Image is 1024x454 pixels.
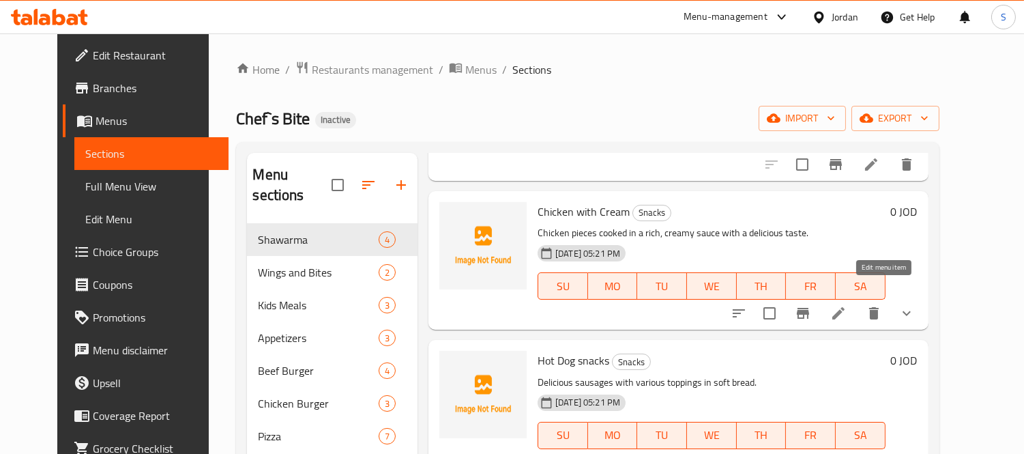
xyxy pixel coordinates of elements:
span: Hot Dog snacks [538,350,609,371]
button: Branch-specific-item [787,297,819,330]
div: Beef Burger4 [247,354,418,387]
p: Chicken pieces cooked in a rich, creamy sauce with a delicious taste. [538,225,886,242]
button: show more [890,297,923,330]
div: Inactive [315,112,356,128]
span: 2 [379,266,395,279]
span: Pizza [258,428,378,444]
span: SU [544,425,583,445]
div: Pizza7 [247,420,418,453]
div: Chicken Burger3 [247,387,418,420]
button: SA [836,272,886,300]
button: delete [890,148,923,181]
button: sort-choices [722,297,755,330]
span: 3 [379,299,395,312]
span: [DATE] 05:21 PM [550,247,626,260]
a: Menus [63,104,229,137]
img: Chicken with Cream [439,202,527,289]
a: Sections [74,137,229,170]
span: Snacks [613,354,650,370]
button: delete [858,297,890,330]
span: Menus [96,113,218,129]
button: SU [538,422,588,449]
a: Upsell [63,367,229,399]
li: / [285,61,290,78]
span: WE [692,425,731,445]
button: WE [687,272,737,300]
button: MO [588,422,638,449]
button: MO [588,272,638,300]
nav: breadcrumb [236,61,939,79]
span: MO [594,425,632,445]
button: WE [687,422,737,449]
a: Menus [449,61,497,79]
span: SA [841,276,880,296]
span: TU [643,276,682,296]
span: Sort sections [352,169,385,201]
button: import [759,106,846,131]
span: Sections [512,61,551,78]
span: 7 [379,430,395,443]
button: Branch-specific-item [819,148,852,181]
div: items [379,231,396,248]
div: items [379,428,396,444]
span: TU [643,425,682,445]
span: Snacks [633,205,671,221]
button: FR [786,272,836,300]
span: WE [692,276,731,296]
span: Kids Meals [258,297,378,313]
p: Delicious sausages with various toppings in soft bread. [538,374,886,391]
span: Chicken Burger [258,395,378,412]
span: Choice Groups [93,244,218,260]
span: S [1001,10,1006,25]
span: Chef`s Bite [236,103,310,134]
span: SU [544,276,583,296]
div: items [379,264,396,281]
div: Appetizers3 [247,322,418,354]
span: FR [791,276,830,296]
div: Wings and Bites2 [247,256,418,289]
span: MO [594,276,632,296]
span: Beef Burger [258,363,378,379]
button: TU [637,272,687,300]
button: SA [836,422,886,449]
a: Edit menu item [863,156,879,173]
img: Hot Dog snacks [439,351,527,438]
div: items [379,330,396,346]
span: Menus [465,61,497,78]
span: Sections [85,145,218,162]
h2: Menu sections [252,165,332,205]
span: Chicken with Cream [538,201,630,222]
a: Home [236,61,280,78]
span: [DATE] 05:21 PM [550,396,626,409]
div: items [379,297,396,313]
div: Snacks [632,205,671,221]
span: Appetizers [258,330,378,346]
button: TU [637,422,687,449]
span: Full Menu View [85,178,218,195]
button: TH [737,272,787,300]
a: Promotions [63,301,229,334]
span: Edit Menu [85,211,218,227]
a: Restaurants management [295,61,433,79]
span: TH [742,276,781,296]
span: 4 [379,233,395,246]
span: Select all sections [323,171,352,199]
div: Jordan [832,10,858,25]
div: Shawarma4 [247,223,418,256]
a: Edit Menu [74,203,229,236]
div: Menu-management [684,9,767,25]
span: Edit Restaurant [93,47,218,63]
button: FR [786,422,836,449]
h6: 0 JOD [891,351,918,370]
span: Menu disclaimer [93,342,218,358]
a: Choice Groups [63,236,229,268]
span: Shawarma [258,231,378,248]
span: 3 [379,332,395,345]
span: Select to update [755,299,784,328]
svg: Show Choices [898,305,915,322]
h6: 0 JOD [891,202,918,221]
